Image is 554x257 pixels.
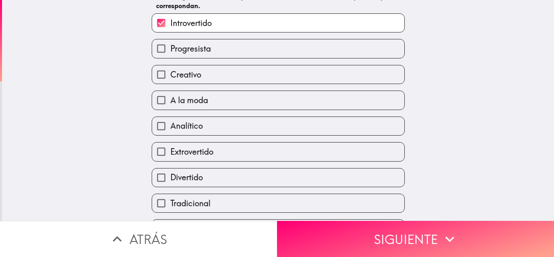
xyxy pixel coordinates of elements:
button: Introvertido [152,14,404,32]
span: Creativo [170,69,201,80]
span: Extrovertido [170,146,213,158]
button: Creativo [152,65,404,84]
button: Progresista [152,39,404,58]
button: Analítico [152,117,404,135]
span: Progresista [170,43,211,54]
span: Divertido [170,172,203,183]
span: Tradicional [170,198,210,209]
button: Tradicional [152,194,404,212]
button: Siguiente [277,221,554,257]
button: A la moda [152,91,404,109]
span: Introvertido [170,17,212,29]
button: Extrovertido [152,143,404,161]
span: A la moda [170,95,208,106]
button: Divertido [152,168,404,187]
span: Analítico [170,120,203,132]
